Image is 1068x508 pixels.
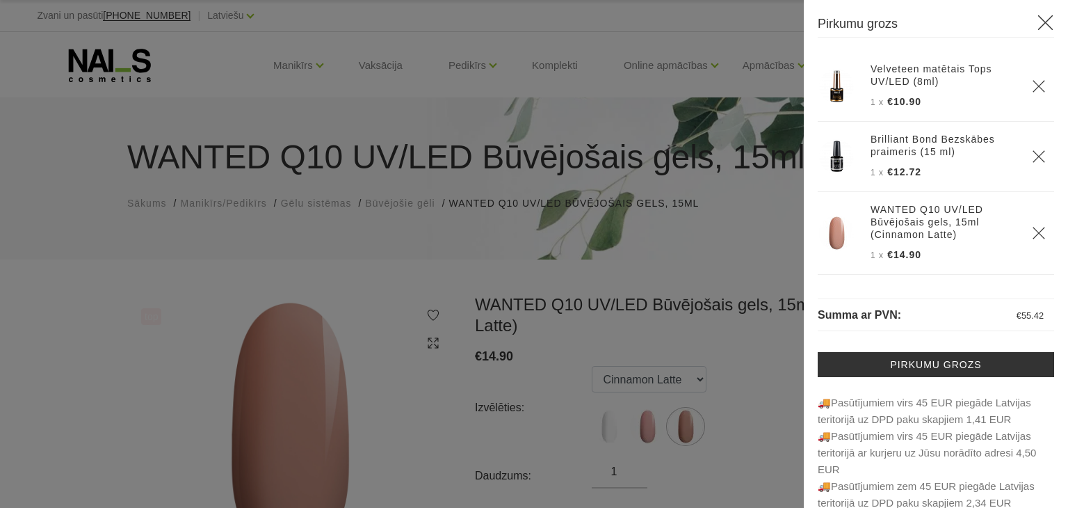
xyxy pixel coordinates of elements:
span: €12.72 [887,166,921,177]
span: € [1017,310,1021,321]
span: Summa ar PVN: [818,309,901,321]
a: Pirkumu grozs [818,352,1054,377]
span: €14.90 [887,249,921,260]
span: €10.90 [887,96,921,107]
a: WANTED Q10 UV/LED Būvējošais gels, 15ml (Cinnamon Latte) [871,203,1015,241]
h3: Pirkumu grozs [818,14,1054,38]
span: 1 x [871,251,884,260]
span: 1 x [871,168,884,177]
span: 1 x [871,97,884,107]
a: Delete [1032,226,1046,240]
a: Delete [1032,150,1046,164]
span: 55.42 [1021,310,1044,321]
a: Velveteen matētais Tops UV/LED (8ml) [871,63,1015,88]
a: Brilliant Bond Bezskābes praimeris (15 ml) [871,133,1015,158]
a: Delete [1032,79,1046,93]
